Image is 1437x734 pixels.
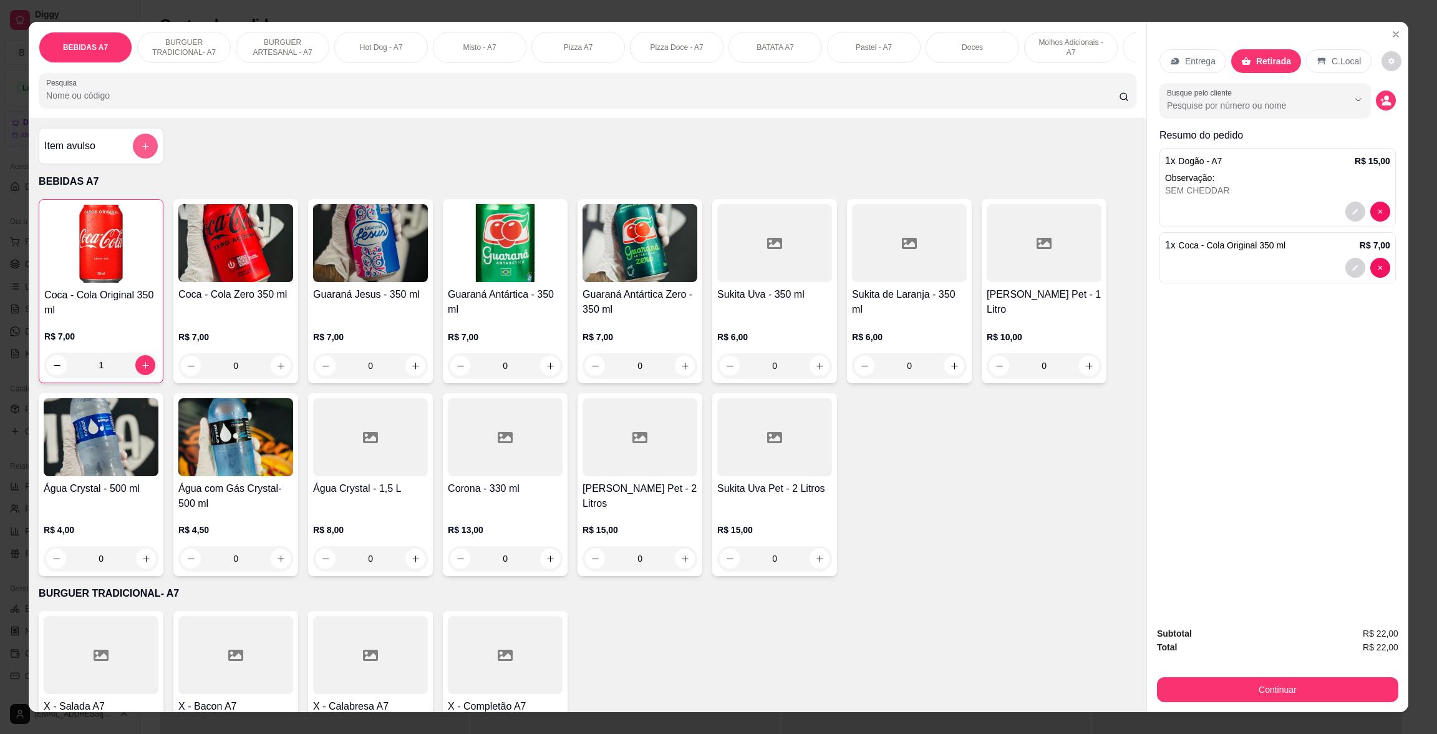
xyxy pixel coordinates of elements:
button: decrease-product-quantity [1376,91,1396,110]
h4: Coca - Cola Original 350 ml [44,288,158,318]
label: Pesquisa [46,77,81,88]
img: product-image [583,204,697,282]
span: Dogão - A7 [1178,156,1222,166]
button: increase-product-quantity [405,356,425,376]
h4: Água Crystal - 1,5 L [313,481,428,496]
button: increase-product-quantity [540,356,560,376]
p: R$ 15,00 [583,524,697,536]
button: increase-product-quantity [540,549,560,569]
h4: Corona - 330 ml [448,481,563,496]
button: decrease-product-quantity [1345,258,1365,278]
button: increase-product-quantity [271,549,291,569]
button: decrease-product-quantity [1370,258,1390,278]
p: R$ 7,00 [583,331,697,343]
h4: Guaraná Jesus - 350 ml [313,287,428,302]
p: BEBIDAS A7 [39,174,1136,189]
button: decrease-product-quantity [46,549,66,569]
button: decrease-product-quantity [720,356,740,376]
button: decrease-product-quantity [181,549,201,569]
div: SEM CHEDDAR [1165,184,1390,197]
p: R$ 6,00 [717,331,832,343]
p: R$ 7,00 [313,331,428,343]
p: R$ 6,00 [852,331,967,343]
p: R$ 7,00 [178,331,293,343]
p: Pastel - A7 [856,42,892,52]
p: R$ 7,00 [1360,239,1390,252]
button: add-separate-item [133,134,158,159]
button: decrease-product-quantity [450,356,470,376]
p: R$ 13,00 [448,524,563,536]
p: R$ 4,00 [44,524,158,536]
h4: Item avulso [44,139,95,154]
h4: Guaraná Antártica Zero - 350 ml [583,287,697,317]
p: Observação: [1165,172,1390,184]
button: decrease-product-quantity [450,549,470,569]
button: decrease-product-quantity [989,356,1009,376]
button: decrease-product-quantity [1345,202,1365,222]
button: decrease-product-quantity [181,356,201,376]
img: product-image [44,205,158,283]
h4: X - Completão A7 [448,699,563,714]
p: BEBIDAS A7 [63,42,108,52]
p: C.Local [1332,55,1361,67]
button: decrease-product-quantity [47,355,67,375]
img: product-image [313,204,428,282]
img: product-image [44,398,158,476]
h4: Guaraná Antártica - 350 ml [448,287,563,317]
button: decrease-product-quantity [316,549,336,569]
p: Misto - A7 [463,42,496,52]
h4: Água com Gás Crystal- 500 ml [178,481,293,511]
button: Close [1386,24,1406,44]
button: increase-product-quantity [136,549,156,569]
p: R$ 10,00 [987,331,1101,343]
h4: Coca - Cola Zero 350 ml [178,287,293,302]
p: Pizza A7 [564,42,593,52]
button: decrease-product-quantity [1381,51,1401,71]
strong: Subtotal [1157,629,1192,639]
button: decrease-product-quantity [854,356,874,376]
img: product-image [178,398,293,476]
button: increase-product-quantity [135,355,155,375]
p: R$ 7,00 [44,330,158,343]
h4: X - Salada A7 [44,699,158,714]
h4: Sukita Uva Pet - 2 Litros [717,481,832,496]
p: Entrega [1185,55,1216,67]
button: Continuar [1157,677,1398,702]
button: increase-product-quantity [810,356,830,376]
button: decrease-product-quantity [1370,202,1390,222]
label: Busque pelo cliente [1167,87,1236,98]
p: R$ 4,50 [178,524,293,536]
span: Coca - Cola Original 350 ml [1178,240,1285,250]
p: R$ 15,00 [717,524,832,536]
p: Molhos Adicionais - A7 [1035,37,1107,57]
img: product-image [448,204,563,282]
p: 1 x [1165,154,1222,169]
p: Pizza Doce - A7 [650,42,703,52]
button: decrease-product-quantity [720,549,740,569]
span: R$ 22,00 [1363,640,1398,654]
p: Hot Dog - A7 [360,42,403,52]
h4: Sukita Uva - 350 ml [717,287,832,302]
button: increase-product-quantity [1079,356,1099,376]
h4: Sukita de Laranja - 350 ml [852,287,967,317]
button: increase-product-quantity [405,549,425,569]
button: decrease-product-quantity [585,549,605,569]
p: Doces [962,42,983,52]
p: BURGUER TRADICIONAL- A7 [148,37,220,57]
button: increase-product-quantity [675,549,695,569]
button: increase-product-quantity [810,549,830,569]
h4: X - Calabresa A7 [313,699,428,714]
p: Resumo do pedido [1159,128,1396,143]
button: decrease-product-quantity [316,356,336,376]
input: Busque pelo cliente [1167,99,1328,112]
p: BATATA A7 [757,42,794,52]
button: increase-product-quantity [944,356,964,376]
span: R$ 22,00 [1363,627,1398,640]
p: BURGUER TRADICIONAL- A7 [39,586,1136,601]
p: 1 x [1165,238,1285,253]
input: Pesquisa [46,89,1119,102]
h4: X - Bacon A7 [178,699,293,714]
p: Retirada [1256,55,1291,67]
p: BURGUER ARTESANAL - A7 [246,37,319,57]
p: R$ 7,00 [448,331,563,343]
